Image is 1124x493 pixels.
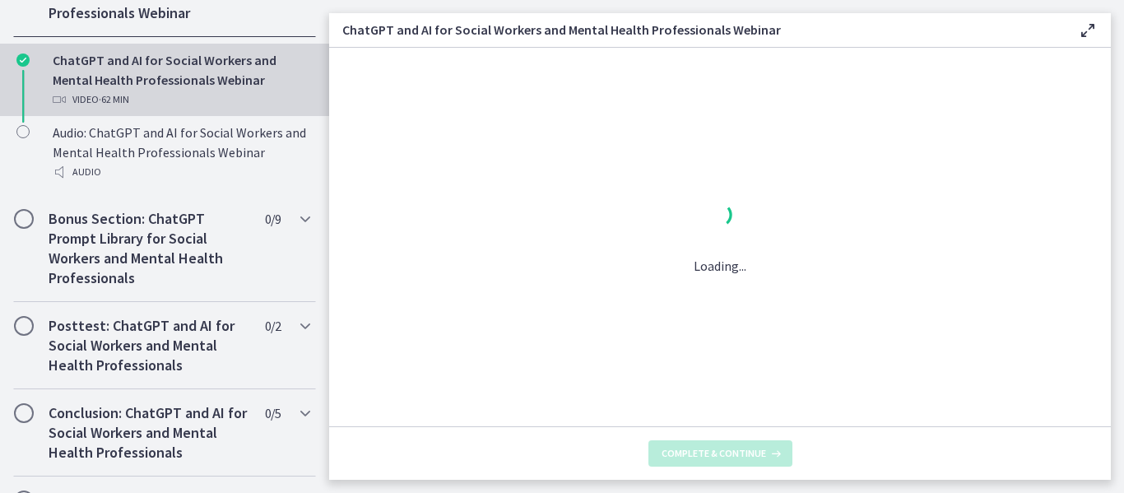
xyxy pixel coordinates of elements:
div: Video [53,90,309,109]
div: ChatGPT and AI for Social Workers and Mental Health Professionals Webinar [53,50,309,109]
h3: ChatGPT and AI for Social Workers and Mental Health Professionals Webinar [342,20,1052,40]
span: 0 / 9 [265,209,281,229]
button: Complete & continue [648,440,792,467]
h2: Conclusion: ChatGPT and AI for Social Workers and Mental Health Professionals [49,403,249,463]
i: Completed [16,53,30,67]
div: Audio: ChatGPT and AI for Social Workers and Mental Health Professionals Webinar [53,123,309,182]
span: Complete & continue [662,447,766,460]
h2: Posttest: ChatGPT and AI for Social Workers and Mental Health Professionals [49,316,249,375]
div: 1 [694,198,746,236]
span: · 62 min [99,90,129,109]
div: Audio [53,162,309,182]
span: 0 / 5 [265,403,281,423]
span: 0 / 2 [265,316,281,336]
h2: Bonus Section: ChatGPT Prompt Library for Social Workers and Mental Health Professionals [49,209,249,288]
p: Loading... [694,256,746,276]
